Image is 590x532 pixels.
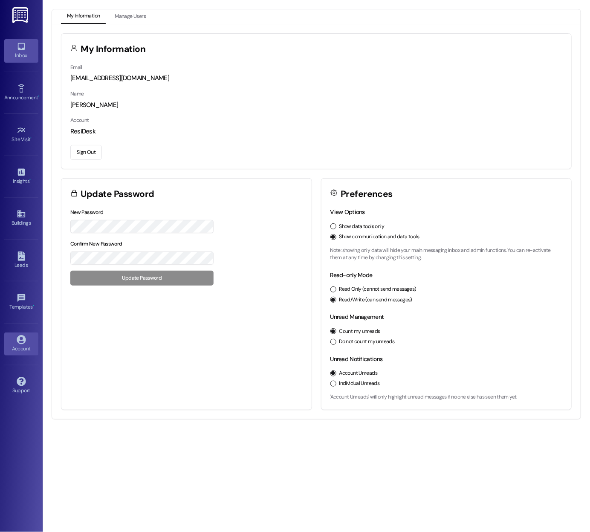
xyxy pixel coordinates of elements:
label: Account [70,117,89,124]
a: Templates • [4,291,38,314]
p: 'Account Unreads' will only highlight unread messages if no one else has seen them yet. [330,393,563,401]
label: Do not count my unreads [339,338,395,346]
label: Account Unreads [339,370,378,377]
h3: Preferences [341,190,393,199]
label: Count my unreads [339,328,380,335]
label: Show communication and data tools [339,233,419,241]
label: Name [70,90,84,97]
label: Confirm New Password [70,240,122,247]
a: Account [4,332,38,356]
span: • [33,303,34,309]
label: Read/Write (can send messages) [339,296,413,304]
a: Support [4,374,38,397]
label: Read-only Mode [330,271,373,279]
a: Inbox [4,39,38,62]
span: • [31,135,32,141]
button: Manage Users [109,9,152,24]
label: Individual Unreads [339,380,380,387]
a: Buildings [4,207,38,230]
div: [PERSON_NAME] [70,101,562,110]
label: Read Only (cannot send messages) [339,286,416,293]
a: Site Visit • [4,123,38,146]
p: Note: showing only data will hide your main messaging inbox and admin functions. You can re-activ... [330,247,563,262]
div: ResiDesk [70,127,562,136]
label: New Password [70,209,104,216]
img: ResiDesk Logo [12,7,30,23]
a: Leads [4,249,38,272]
h3: My Information [81,45,146,54]
label: View Options [330,208,365,216]
span: • [38,93,39,99]
span: • [29,177,31,183]
label: Unread Management [330,313,384,321]
a: Insights • [4,165,38,188]
button: My Information [61,9,106,24]
h3: Update Password [81,190,154,199]
div: [EMAIL_ADDRESS][DOMAIN_NAME] [70,74,562,83]
label: Email [70,64,82,71]
label: Show data tools only [339,223,385,231]
label: Unread Notifications [330,355,383,363]
button: Sign Out [70,145,102,160]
